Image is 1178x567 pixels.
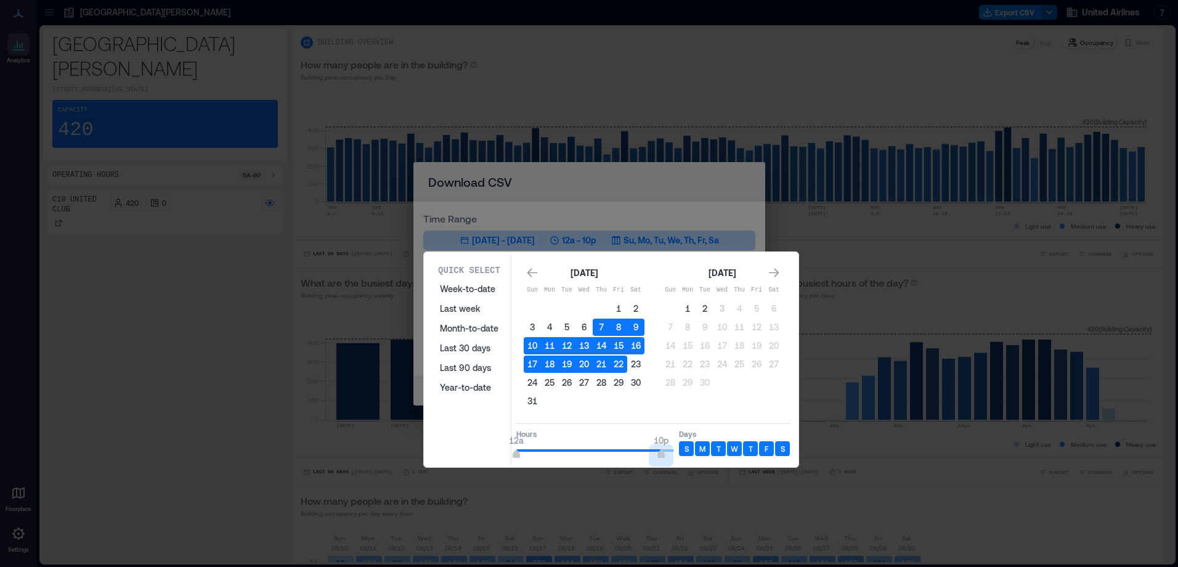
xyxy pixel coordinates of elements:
[433,279,506,299] button: Week-to-date
[593,374,610,391] button: 28
[627,319,644,336] button: 9
[541,374,558,391] button: 25
[662,356,679,373] button: 21
[765,319,782,336] button: 13
[696,374,713,391] button: 30
[593,282,610,299] th: Thursday
[558,374,575,391] button: 26
[705,266,739,280] div: [DATE]
[593,337,610,354] button: 14
[731,319,748,336] button: 11
[717,444,721,454] p: T
[696,282,713,299] th: Tuesday
[610,282,627,299] th: Friday
[662,285,679,295] p: Sun
[558,356,575,373] button: 19
[679,319,696,336] button: 8
[558,337,575,354] button: 12
[610,285,627,295] p: Fri
[731,444,738,454] p: W
[731,282,748,299] th: Thursday
[610,337,627,354] button: 15
[684,444,689,454] p: S
[593,356,610,373] button: 21
[765,282,782,299] th: Saturday
[713,356,731,373] button: 24
[662,282,679,299] th: Sunday
[516,429,674,439] p: Hours
[696,285,713,295] p: Tue
[524,264,541,282] button: Go to previous month
[541,337,558,354] button: 11
[765,444,768,454] p: F
[627,285,644,295] p: Sat
[567,266,601,280] div: [DATE]
[749,444,753,454] p: T
[662,374,679,391] button: 28
[662,337,679,354] button: 14
[731,285,748,295] p: Thu
[679,300,696,317] button: 1
[748,319,765,336] button: 12
[765,337,782,354] button: 20
[713,300,731,317] button: 3
[713,337,731,354] button: 17
[781,444,785,454] p: S
[662,319,679,336] button: 7
[541,319,558,336] button: 4
[433,299,506,319] button: Last week
[541,356,558,373] button: 18
[713,285,731,295] p: Wed
[748,285,765,295] p: Fri
[627,300,644,317] button: 2
[679,337,696,354] button: 15
[524,393,541,410] button: 31
[524,285,541,295] p: Sun
[713,319,731,336] button: 10
[765,300,782,317] button: 6
[433,338,506,358] button: Last 30 days
[679,356,696,373] button: 22
[610,300,627,317] button: 1
[541,285,558,295] p: Mon
[679,374,696,391] button: 29
[524,374,541,391] button: 24
[679,285,696,295] p: Mon
[433,358,506,378] button: Last 90 days
[593,319,610,336] button: 7
[731,337,748,354] button: 18
[593,285,610,295] p: Thu
[765,285,782,295] p: Sat
[575,337,593,354] button: 13
[654,435,668,446] span: 10p
[610,374,627,391] button: 29
[765,264,782,282] button: Go to next month
[558,282,575,299] th: Tuesday
[524,282,541,299] th: Sunday
[748,337,765,354] button: 19
[433,378,506,398] button: Year-to-date
[433,319,506,338] button: Month-to-date
[524,337,541,354] button: 10
[748,282,765,299] th: Friday
[679,282,696,299] th: Monday
[610,356,627,373] button: 22
[765,356,782,373] button: 27
[524,319,541,336] button: 3
[713,282,731,299] th: Wednesday
[558,285,575,295] p: Tue
[731,300,748,317] button: 4
[699,444,705,454] p: M
[679,429,790,439] p: Days
[627,337,644,354] button: 16
[575,356,593,373] button: 20
[748,300,765,317] button: 5
[575,374,593,391] button: 27
[438,264,500,277] p: Quick Select
[696,356,713,373] button: 23
[610,319,627,336] button: 8
[696,300,713,317] button: 2
[696,337,713,354] button: 16
[558,319,575,336] button: 5
[627,282,644,299] th: Saturday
